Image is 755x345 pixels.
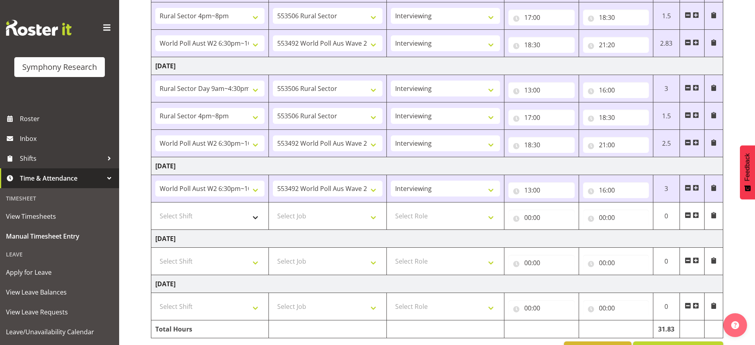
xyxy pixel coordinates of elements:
[508,10,574,25] input: Click to select...
[653,175,680,202] td: 3
[583,110,649,125] input: Click to select...
[653,130,680,157] td: 2.5
[653,320,680,338] td: 31.83
[151,230,723,248] td: [DATE]
[6,210,113,222] span: View Timesheets
[20,133,115,145] span: Inbox
[583,10,649,25] input: Click to select...
[731,321,739,329] img: help-xxl-2.png
[508,37,574,53] input: Click to select...
[583,300,649,316] input: Click to select...
[2,302,117,322] a: View Leave Requests
[653,75,680,102] td: 3
[2,262,117,282] a: Apply for Leave
[583,255,649,271] input: Click to select...
[508,255,574,271] input: Click to select...
[2,190,117,206] div: Timesheet
[6,286,113,298] span: View Leave Balances
[6,20,71,36] img: Rosterit website logo
[6,306,113,318] span: View Leave Requests
[2,246,117,262] div: Leave
[508,182,574,198] input: Click to select...
[508,137,574,153] input: Click to select...
[508,110,574,125] input: Click to select...
[653,248,680,275] td: 0
[20,152,103,164] span: Shifts
[151,275,723,293] td: [DATE]
[508,82,574,98] input: Click to select...
[6,266,113,278] span: Apply for Leave
[6,230,113,242] span: Manual Timesheet Entry
[583,137,649,153] input: Click to select...
[2,206,117,226] a: View Timesheets
[583,82,649,98] input: Click to select...
[2,282,117,302] a: View Leave Balances
[22,61,97,73] div: Symphony Research
[151,57,723,75] td: [DATE]
[653,2,680,30] td: 1.5
[583,182,649,198] input: Click to select...
[20,113,115,125] span: Roster
[583,37,649,53] input: Click to select...
[20,172,103,184] span: Time & Attendance
[653,30,680,57] td: 2.83
[744,153,751,181] span: Feedback
[653,293,680,320] td: 0
[6,326,113,338] span: Leave/Unavailability Calendar
[2,226,117,246] a: Manual Timesheet Entry
[583,210,649,226] input: Click to select...
[653,202,680,230] td: 0
[151,157,723,175] td: [DATE]
[151,320,269,338] td: Total Hours
[653,102,680,130] td: 1.5
[2,322,117,342] a: Leave/Unavailability Calendar
[508,300,574,316] input: Click to select...
[740,145,755,199] button: Feedback - Show survey
[508,210,574,226] input: Click to select...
